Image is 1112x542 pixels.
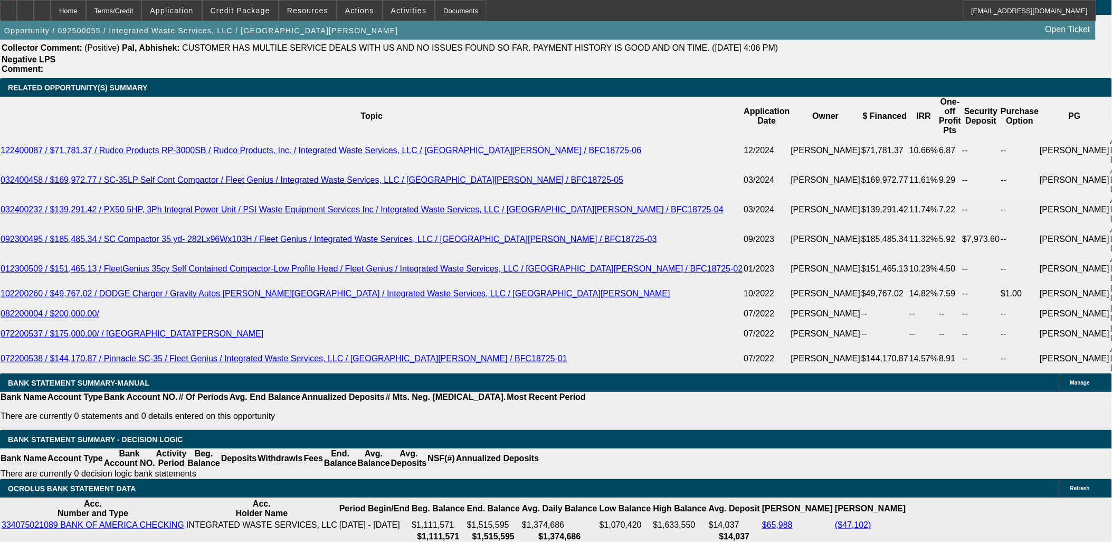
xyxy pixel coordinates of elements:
td: [PERSON_NAME] [791,344,861,373]
td: $139,291.42 [861,195,909,225]
td: -- [962,324,1000,344]
th: $1,374,686 [521,531,598,542]
td: -- [962,284,1000,304]
span: RELATED OPPORTUNITY(S) SUMMARY [8,83,147,92]
td: 10/2022 [744,284,791,304]
th: Beg. Balance [187,448,220,469]
td: -- [939,324,962,344]
td: -- [1001,254,1040,284]
th: Activity Period [156,448,187,469]
td: 09/2023 [744,225,791,254]
td: -- [962,195,1000,225]
td: 9.29 [939,165,962,195]
td: 6.87 [939,136,962,165]
span: Application [150,6,193,15]
td: $169,972.77 [861,165,909,195]
th: Bank Account NO. [103,392,178,403]
td: [PERSON_NAME] [1040,284,1110,304]
th: $1,111,571 [411,531,465,542]
td: $1.00 [1001,284,1040,304]
td: -- [1001,165,1040,195]
th: PG [1040,97,1110,136]
th: Acc. Number and Type [1,499,185,519]
span: Refresh [1070,485,1090,491]
td: $1,374,686 [521,520,598,530]
td: [PERSON_NAME] [791,136,861,165]
th: Most Recent Period [507,392,586,403]
span: Resources [287,6,328,15]
td: [PERSON_NAME] [791,254,861,284]
td: [PERSON_NAME] [1040,344,1110,373]
td: -- [962,136,1000,165]
b: Collector Comment: [2,43,82,52]
a: 072200538 / $144,170.87 / Pinnacle SC-35 / Fleet Genius / Integrated Waste Services, LLC / [GEOGR... [1,354,567,363]
td: 01/2023 [744,254,791,284]
th: Avg. Deposits [391,448,427,469]
td: 03/2024 [744,195,791,225]
td: [DATE] - [DATE] [339,520,410,530]
button: Resources [279,1,336,21]
b: Pal, Abhishek: [122,43,180,52]
span: Bank Statement Summary - Decision Logic [8,435,183,444]
th: High Balance [653,499,707,519]
th: Purchase Option [1001,97,1040,136]
td: [PERSON_NAME] [791,324,861,344]
button: Actions [337,1,382,21]
td: -- [962,304,1000,324]
span: Opportunity / 092500055 / Integrated Waste Services, LLC / [GEOGRAPHIC_DATA][PERSON_NAME] [4,26,398,35]
th: One-off Profit Pts [939,97,962,136]
td: 11.74% [909,195,938,225]
a: 032400232 / $139,291.42 / PX50 5HP, 3Ph Integral Power Unit / PSI Waste Equipment Services Inc / ... [1,205,724,214]
td: $1,070,420 [599,520,652,530]
a: ($47,102) [835,520,871,529]
a: 092300495 / $185,485.34 / SC Compactor 35 yd- 282Lx96Wx103H / Fleet Genius / Integrated Waste Ser... [1,235,657,244]
span: Credit Package [211,6,270,15]
td: -- [909,324,938,344]
td: -- [1001,195,1040,225]
th: [PERSON_NAME] [834,499,906,519]
th: Avg. End Balance [229,392,301,403]
th: Account Type [47,448,103,469]
td: [PERSON_NAME] [1040,254,1110,284]
th: IRR [909,97,938,136]
td: 7.59 [939,284,962,304]
th: NSF(#) [427,448,455,469]
th: $ Financed [861,97,909,136]
td: [PERSON_NAME] [791,195,861,225]
th: Annualized Deposits [455,448,539,469]
td: 12/2024 [744,136,791,165]
th: Avg. Balance [357,448,390,469]
a: 102200260 / $49,767.02 / DODGE Charger / Gravity Autos [PERSON_NAME][GEOGRAPHIC_DATA] / Integrate... [1,289,670,298]
a: 032400458 / $169,972.77 / SC-35LP Self Cont Compactor / Fleet Genius / Integrated Waste Services,... [1,175,623,184]
td: 8.91 [939,344,962,373]
td: 14.82% [909,284,938,304]
span: Actions [345,6,374,15]
td: 10.66% [909,136,938,165]
td: $1,515,595 [467,520,520,530]
span: CUSTOMER HAS MULTILE SERVICE DEALS WITH US AND NO ISSUES FOUND SO FAR. PAYMENT HISTORY IS GOOD AN... [182,43,778,52]
td: -- [1001,324,1040,344]
th: $1,515,595 [467,531,520,542]
td: $144,170.87 [861,344,909,373]
td: [PERSON_NAME] [791,165,861,195]
td: INTEGRATED WASTE SERVICES, LLC [186,520,338,530]
td: $185,485.34 [861,225,909,254]
button: Activities [383,1,435,21]
td: -- [962,165,1000,195]
p: There are currently 0 statements and 0 details entered on this opportunity [1,412,586,421]
button: Application [142,1,201,21]
td: -- [962,254,1000,284]
td: [PERSON_NAME] [1040,136,1110,165]
td: [PERSON_NAME] [1040,195,1110,225]
td: $1,111,571 [411,520,465,530]
td: 11.32% [909,225,938,254]
th: Avg. Deposit [708,499,761,519]
td: 07/2022 [744,304,791,324]
td: 5.92 [939,225,962,254]
td: [PERSON_NAME] [791,304,861,324]
th: Bank Account NO. [103,448,156,469]
td: $7,973.60 [962,225,1000,254]
a: Open Ticket [1041,21,1095,39]
td: -- [962,344,1000,373]
td: [PERSON_NAME] [1040,324,1110,344]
